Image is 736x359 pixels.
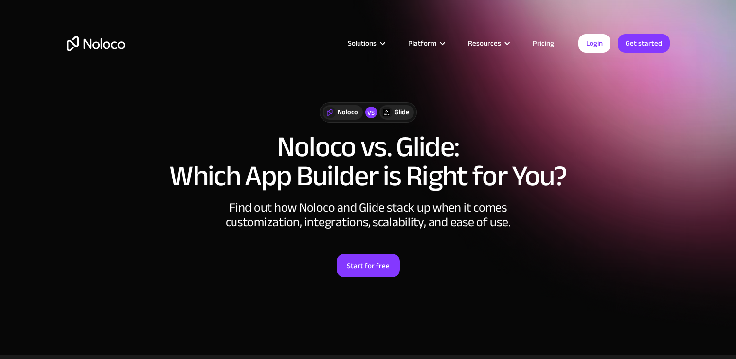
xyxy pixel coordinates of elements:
[456,37,521,50] div: Resources
[408,37,436,50] div: Platform
[396,37,456,50] div: Platform
[67,36,125,51] a: home
[618,34,670,53] a: Get started
[222,200,514,230] div: Find out how Noloco and Glide stack up when it comes customization, integrations, scalability, an...
[521,37,566,50] a: Pricing
[67,132,670,191] h1: Noloco vs. Glide: Which App Builder is Right for You?
[338,107,358,118] div: Noloco
[395,107,409,118] div: Glide
[336,37,396,50] div: Solutions
[348,37,377,50] div: Solutions
[365,107,377,118] div: vs
[578,34,610,53] a: Login
[337,254,400,277] a: Start for free
[468,37,501,50] div: Resources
